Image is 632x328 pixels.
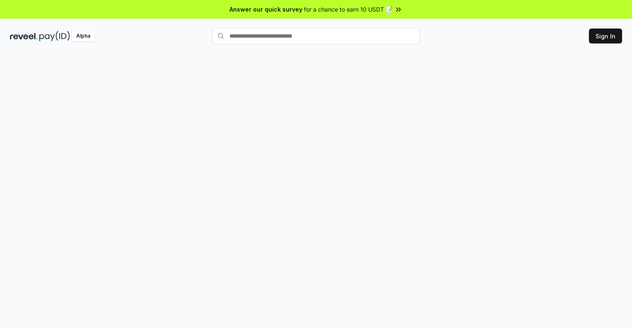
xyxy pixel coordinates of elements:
[72,31,95,41] div: Alpha
[589,29,622,43] button: Sign In
[304,5,393,14] span: for a chance to earn 10 USDT 📝
[39,31,70,41] img: pay_id
[229,5,302,14] span: Answer our quick survey
[10,31,38,41] img: reveel_dark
